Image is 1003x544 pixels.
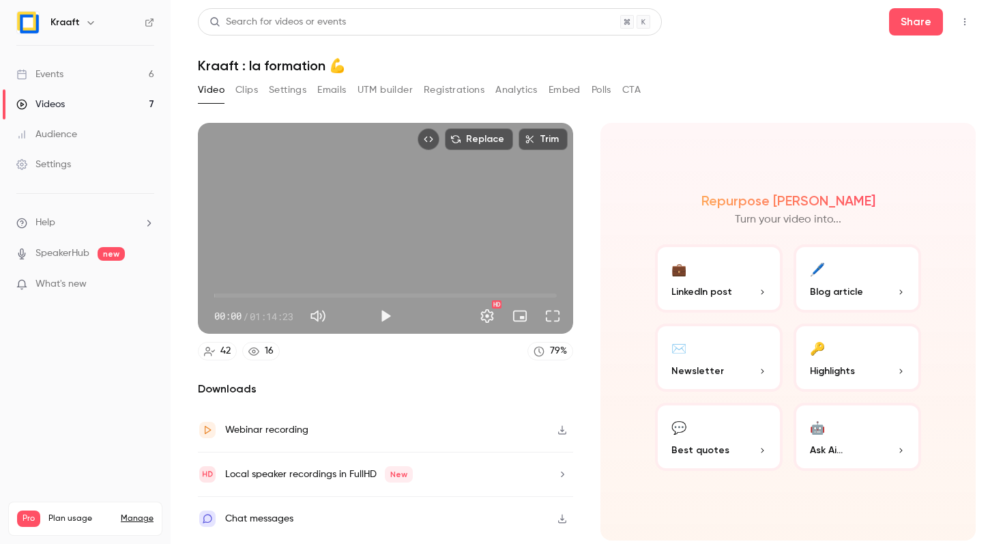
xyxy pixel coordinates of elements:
[655,324,783,392] button: ✉️Newsletter
[16,216,154,230] li: help-dropdown-opener
[98,247,125,261] span: new
[810,364,855,378] span: Highlights
[810,416,825,438] div: 🤖
[209,15,346,29] div: Search for videos or events
[138,278,154,291] iframe: Noticeable Trigger
[214,309,242,324] span: 00:00
[671,285,732,299] span: LinkedIn post
[225,422,308,438] div: Webinar recording
[889,8,943,35] button: Share
[527,342,573,360] a: 79%
[495,79,538,101] button: Analytics
[810,443,843,457] span: Ask Ai...
[735,212,841,228] p: Turn your video into...
[16,158,71,171] div: Settings
[549,79,581,101] button: Embed
[794,244,921,313] button: 🖊️Blog article
[671,416,686,438] div: 💬
[701,192,875,209] h2: Repurpose [PERSON_NAME]
[539,302,566,330] button: Full screen
[655,403,783,471] button: 💬Best quotes
[671,258,686,279] div: 💼
[243,309,248,324] span: /
[385,466,413,483] span: New
[372,302,399,330] button: Play
[17,12,39,33] img: Kraaft
[121,513,154,524] a: Manage
[474,302,501,330] button: Settings
[445,128,513,150] button: Replace
[304,302,332,330] button: Mute
[358,79,413,101] button: UTM builder
[794,403,921,471] button: 🤖Ask Ai...
[35,216,55,230] span: Help
[424,79,484,101] button: Registrations
[50,16,80,29] h6: Kraaft
[810,258,825,279] div: 🖊️
[954,11,976,33] button: Top Bar Actions
[220,344,231,358] div: 42
[16,68,63,81] div: Events
[622,79,641,101] button: CTA
[16,98,65,111] div: Videos
[418,128,439,150] button: Embed video
[492,300,501,309] div: HD
[198,79,224,101] button: Video
[235,79,258,101] button: Clips
[810,285,863,299] span: Blog article
[671,364,724,378] span: Newsletter
[671,443,729,457] span: Best quotes
[317,79,346,101] button: Emails
[48,513,113,524] span: Plan usage
[198,381,573,397] h2: Downloads
[214,309,293,324] div: 00:00
[16,128,77,141] div: Audience
[198,342,237,360] a: 42
[198,57,976,74] h1: Kraaft : la formation 💪
[17,511,40,527] span: Pro
[506,302,534,330] button: Turn on miniplayer
[242,342,280,360] a: 16
[592,79,611,101] button: Polls
[550,344,567,358] div: 79 %
[671,337,686,358] div: ✉️
[250,309,293,324] span: 01:14:23
[265,344,274,358] div: 16
[519,128,568,150] button: Trim
[225,511,293,527] div: Chat messages
[794,324,921,392] button: 🔑Highlights
[655,244,783,313] button: 💼LinkedIn post
[35,277,87,291] span: What's new
[35,246,89,261] a: SpeakerHub
[810,337,825,358] div: 🔑
[225,466,413,483] div: Local speaker recordings in FullHD
[269,79,306,101] button: Settings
